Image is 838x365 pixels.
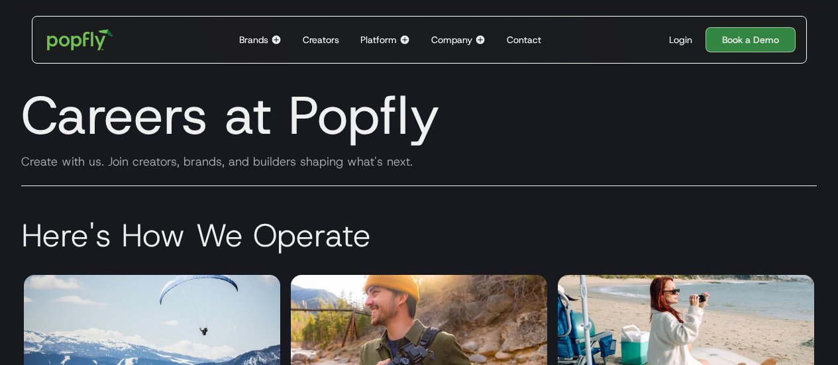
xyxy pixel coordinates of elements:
a: Book a Demo [706,27,796,52]
a: home [38,20,123,60]
a: Contact [501,17,547,63]
div: Creators [303,33,339,46]
div: Contact [507,33,541,46]
div: Company [431,33,472,46]
div: Platform [360,33,397,46]
div: Login [669,33,692,46]
a: Creators [297,17,344,63]
h2: Here's How We Operate [11,215,827,255]
div: Brands [239,33,268,46]
div: Create with us. Join creators, brands, and builders shaping what's next. [11,154,827,170]
h1: Careers at Popfly [11,83,827,147]
a: Login [664,33,698,46]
